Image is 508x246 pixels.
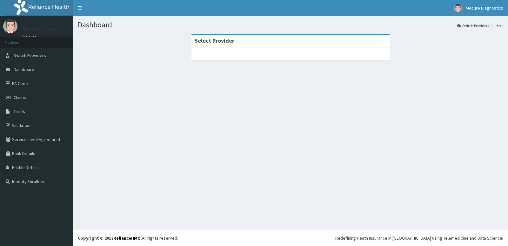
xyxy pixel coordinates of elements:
[22,26,70,32] p: Mecure Diagnostics
[113,235,141,241] a: RelianceHMO
[14,53,46,58] span: Switch Providers
[457,23,489,28] a: Switch Providers
[14,95,26,100] span: Claims
[78,235,142,241] strong: Copyright © 2017 .
[78,21,503,29] h1: Dashboard
[14,67,34,72] span: Dashboard
[3,19,17,33] img: User Image
[22,35,37,39] a: Online
[335,235,503,241] div: Redefining Heath Insurance in [GEOGRAPHIC_DATA] using Telemedicine and Data Science!
[195,37,234,44] strong: Select Provider
[73,230,508,246] footer: All rights reserved.
[466,5,503,11] span: Mecure Diagnostics
[454,4,462,12] img: User Image
[14,109,25,114] span: Tariffs
[490,23,503,28] li: Here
